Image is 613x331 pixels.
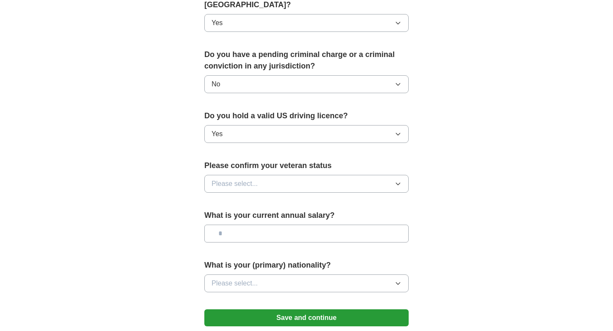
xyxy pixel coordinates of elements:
[212,18,223,28] span: Yes
[204,14,409,32] button: Yes
[204,75,409,93] button: No
[212,179,258,189] span: Please select...
[204,160,409,171] label: Please confirm your veteran status
[204,274,409,292] button: Please select...
[212,79,220,89] span: No
[204,125,409,143] button: Yes
[204,260,409,271] label: What is your (primary) nationality?
[204,210,409,221] label: What is your current annual salary?
[204,110,409,122] label: Do you hold a valid US driving licence?
[212,278,258,288] span: Please select...
[204,309,409,326] button: Save and continue
[204,175,409,193] button: Please select...
[212,129,223,139] span: Yes
[204,49,409,72] label: Do you have a pending criminal charge or a criminal conviction in any jurisdiction?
